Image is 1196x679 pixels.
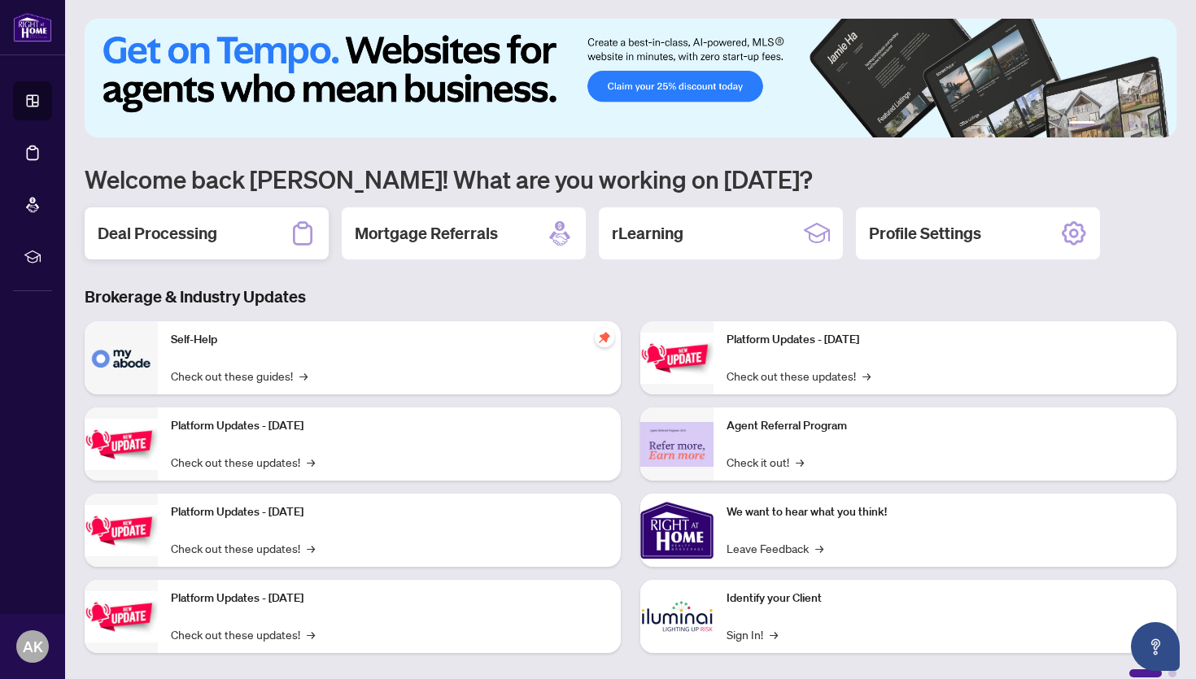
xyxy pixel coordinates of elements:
[727,503,1163,521] p: We want to hear what you think!
[299,367,308,385] span: →
[85,505,158,556] img: Platform Updates - July 21, 2025
[171,367,308,385] a: Check out these guides!→
[1131,622,1180,671] button: Open asap
[612,222,683,245] h2: rLearning
[595,328,614,347] span: pushpin
[727,453,804,471] a: Check it out!→
[23,635,43,658] span: AK
[727,331,1163,349] p: Platform Updates - [DATE]
[85,163,1176,194] h1: Welcome back [PERSON_NAME]! What are you working on [DATE]?
[640,333,714,384] img: Platform Updates - June 23, 2025
[85,19,1176,137] img: Slide 0
[307,539,315,557] span: →
[171,417,608,435] p: Platform Updates - [DATE]
[862,367,871,385] span: →
[85,285,1176,308] h3: Brokerage & Industry Updates
[171,539,315,557] a: Check out these updates!→
[1154,121,1160,128] button: 6
[727,417,1163,435] p: Agent Referral Program
[727,590,1163,607] p: Identify your Client
[1115,121,1121,128] button: 3
[1141,121,1147,128] button: 5
[640,494,714,567] img: We want to hear what you think!
[171,503,608,521] p: Platform Updates - [DATE]
[640,580,714,653] img: Identify your Client
[171,453,315,471] a: Check out these updates!→
[1102,121,1108,128] button: 2
[13,12,52,42] img: logo
[307,453,315,471] span: →
[727,539,823,557] a: Leave Feedback→
[1069,121,1095,128] button: 1
[85,419,158,470] img: Platform Updates - September 16, 2025
[869,222,981,245] h2: Profile Settings
[98,222,217,245] h2: Deal Processing
[355,222,498,245] h2: Mortgage Referrals
[727,625,778,643] a: Sign In!→
[171,331,608,349] p: Self-Help
[171,590,608,607] p: Platform Updates - [DATE]
[815,539,823,557] span: →
[640,422,714,467] img: Agent Referral Program
[171,625,315,643] a: Check out these updates!→
[307,625,315,643] span: →
[770,625,778,643] span: →
[727,367,871,385] a: Check out these updates!→
[85,321,158,394] img: Self-Help
[85,591,158,642] img: Platform Updates - July 8, 2025
[796,453,804,471] span: →
[1128,121,1134,128] button: 4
